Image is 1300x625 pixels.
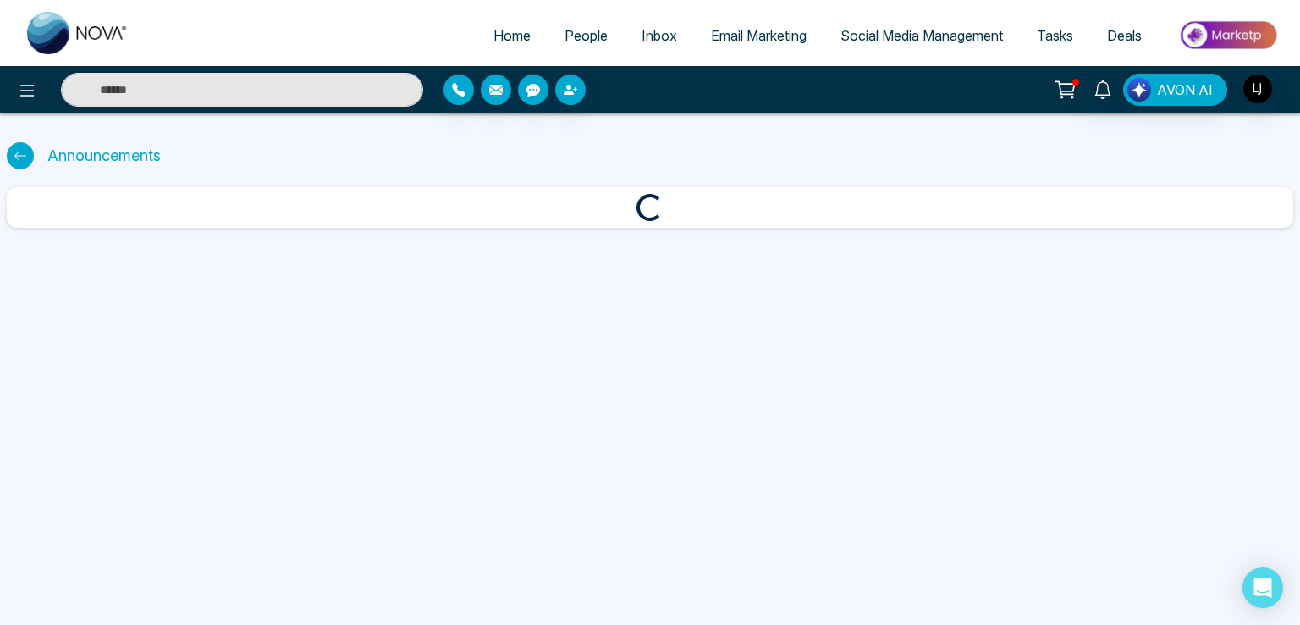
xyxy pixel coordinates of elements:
span: Deals [1107,27,1142,44]
span: Tasks [1037,27,1073,44]
a: Home [476,19,548,52]
span: Home [493,27,531,44]
div: Announcements [41,137,168,174]
a: Deals [1090,19,1159,52]
img: Lead Flow [1127,78,1151,102]
img: Market-place.gif [1167,16,1290,54]
a: Tasks [1020,19,1090,52]
img: User Avatar [1243,75,1272,103]
a: Email Marketing [694,19,824,52]
span: Email Marketing [711,27,807,44]
div: Open Intercom Messenger [1242,567,1283,608]
button: AVON AI [1123,74,1227,106]
span: People [565,27,608,44]
img: Nova CRM Logo [27,12,129,54]
span: Inbox [642,27,677,44]
a: People [548,19,625,52]
span: AVON AI [1157,80,1213,100]
a: Social Media Management [824,19,1020,52]
a: Inbox [625,19,694,52]
span: Social Media Management [840,27,1003,44]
